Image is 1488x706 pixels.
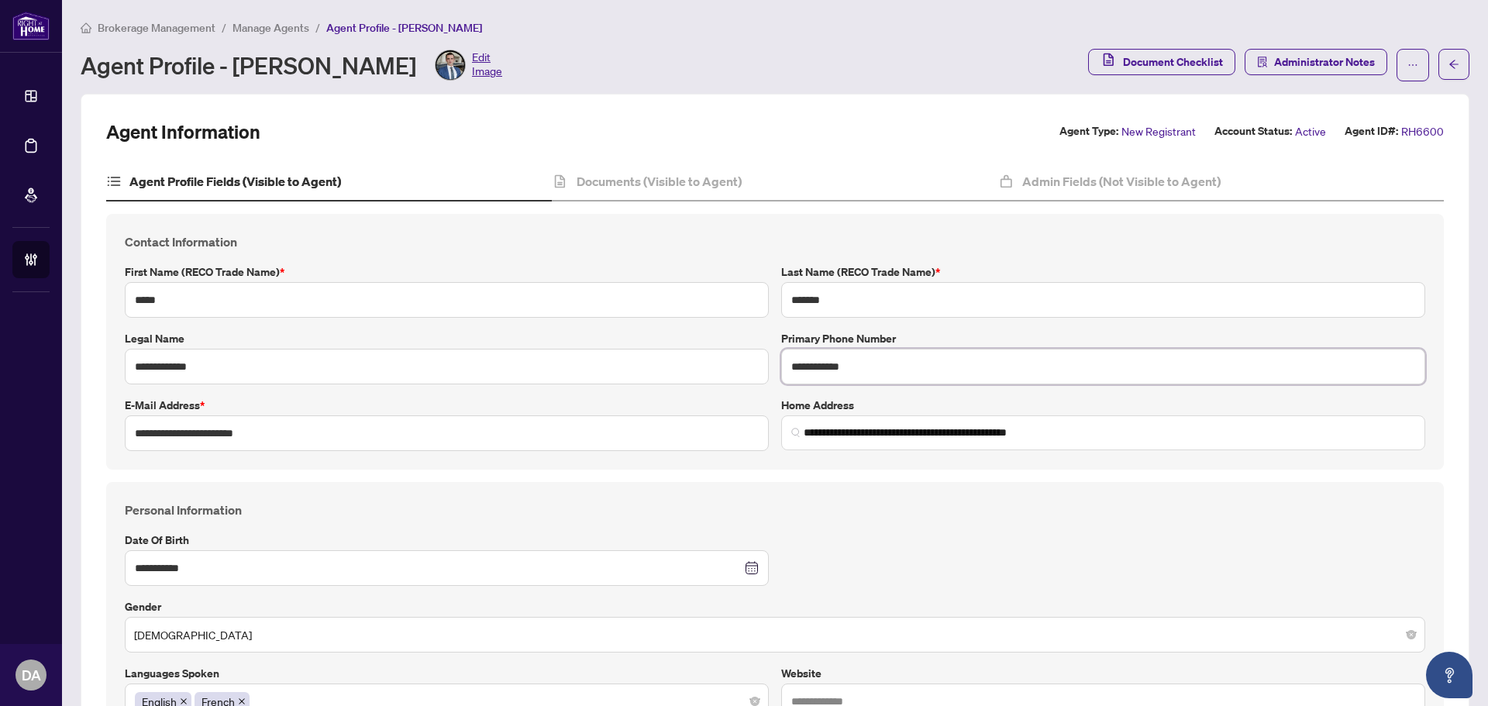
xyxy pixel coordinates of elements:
span: Active [1295,122,1326,140]
span: home [81,22,91,33]
span: ellipsis [1407,60,1418,71]
label: Website [781,665,1425,682]
label: Agent ID#: [1345,122,1398,140]
label: Last Name (RECO Trade Name) [781,263,1425,281]
span: RH6600 [1401,122,1444,140]
span: DA [22,664,41,686]
label: E-mail Address [125,397,769,414]
span: close [180,697,188,705]
span: Document Checklist [1123,50,1223,74]
span: Edit Image [472,50,502,81]
h4: Personal Information [125,501,1425,519]
h4: Contact Information [125,232,1425,251]
img: search_icon [791,428,801,437]
li: / [315,19,320,36]
h4: Admin Fields (Not Visible to Agent) [1022,172,1221,191]
span: Brokerage Management [98,21,215,35]
label: Legal Name [125,330,769,347]
span: New Registrant [1121,122,1196,140]
label: Agent Type: [1059,122,1118,140]
img: logo [12,12,50,40]
span: Administrator Notes [1274,50,1375,74]
label: Gender [125,598,1425,615]
button: Administrator Notes [1245,49,1387,75]
h4: Documents (Visible to Agent) [577,172,742,191]
button: Open asap [1426,652,1472,698]
span: close-circle [750,697,759,706]
div: Agent Profile - [PERSON_NAME] [81,50,502,81]
span: close-circle [1407,630,1416,639]
span: Agent Profile - [PERSON_NAME] [326,21,482,35]
span: Male [134,620,1416,649]
label: First Name (RECO Trade Name) [125,263,769,281]
h2: Agent Information [106,119,260,144]
button: Document Checklist [1088,49,1235,75]
span: Manage Agents [232,21,309,35]
label: Primary Phone Number [781,330,1425,347]
span: arrow-left [1448,59,1459,70]
span: solution [1257,57,1268,67]
label: Date of Birth [125,532,769,549]
label: Account Status: [1214,122,1292,140]
h4: Agent Profile Fields (Visible to Agent) [129,172,341,191]
span: close [238,697,246,705]
label: Home Address [781,397,1425,414]
li: / [222,19,226,36]
label: Languages spoken [125,665,769,682]
img: Profile Icon [436,50,465,80]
